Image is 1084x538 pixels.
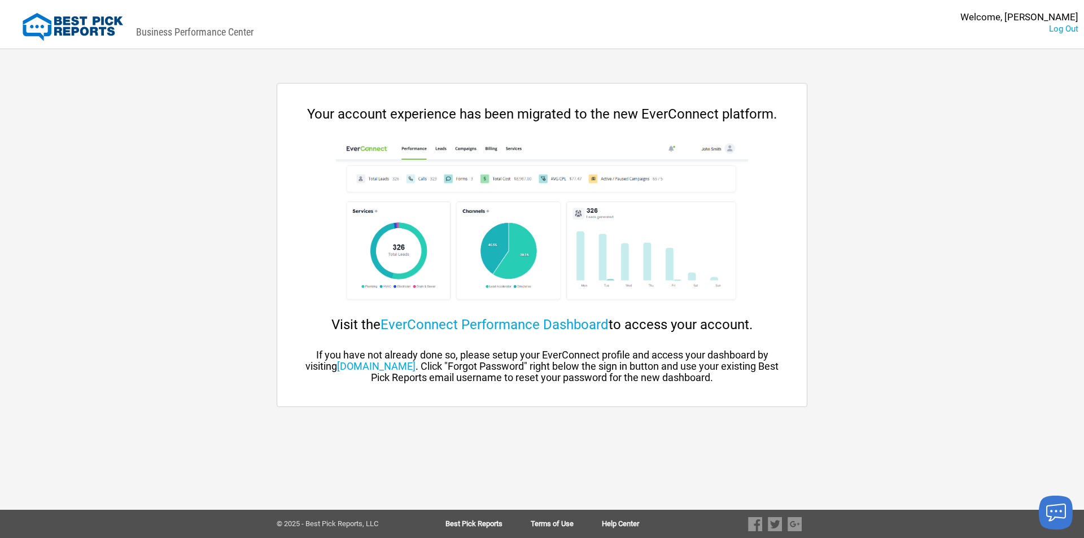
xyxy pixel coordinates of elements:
button: Launch chat [1039,496,1073,530]
div: Welcome, [PERSON_NAME] [960,11,1078,23]
img: cp-dashboard.png [336,139,748,308]
div: © 2025 - Best Pick Reports, LLC [277,520,409,528]
a: Help Center [602,520,639,528]
a: Log Out [1049,24,1078,34]
a: Terms of Use [531,520,602,528]
div: Your account experience has been migrated to the new EverConnect platform. [300,106,784,122]
a: Best Pick Reports [445,520,531,528]
div: Visit the to access your account. [300,317,784,333]
a: [DOMAIN_NAME] [337,360,416,372]
img: Best Pick Reports Logo [23,13,123,41]
div: If you have not already done so, please setup your EverConnect profile and access your dashboard ... [300,349,784,383]
a: EverConnect Performance Dashboard [381,317,609,333]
